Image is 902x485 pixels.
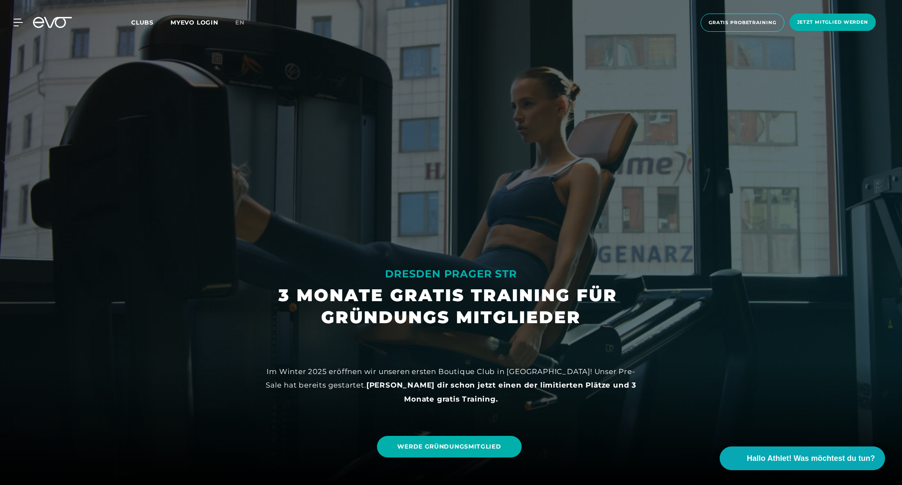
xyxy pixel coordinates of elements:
div: DRESDEN PRAGER STR [278,267,624,281]
span: Jetzt Mitglied werden [797,19,868,26]
span: Gratis Probetraining [709,19,776,26]
span: WERDE GRÜNDUNGSMITGLIED [397,442,501,451]
a: WERDE GRÜNDUNGSMITGLIED [377,436,521,457]
a: MYEVO LOGIN [170,19,218,26]
strong: [PERSON_NAME] dir schon jetzt einen der limitierten Plätze und 3 Monate gratis Training. [366,381,636,403]
div: Im Winter 2025 eröffnen wir unseren ersten Boutique Club in [GEOGRAPHIC_DATA]! Unser Pre-Sale hat... [261,365,641,406]
span: Clubs [131,19,154,26]
a: Gratis Probetraining [698,14,787,32]
button: Hallo Athlet! Was möchtest du tun? [720,446,885,470]
span: en [235,19,245,26]
h1: 3 MONATE GRATIS TRAINING FÜR GRÜNDUNGS MITGLIEDER [278,284,624,328]
a: Jetzt Mitglied werden [787,14,878,32]
a: en [235,18,255,28]
span: Hallo Athlet! Was möchtest du tun? [747,453,875,464]
a: Clubs [131,18,170,26]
